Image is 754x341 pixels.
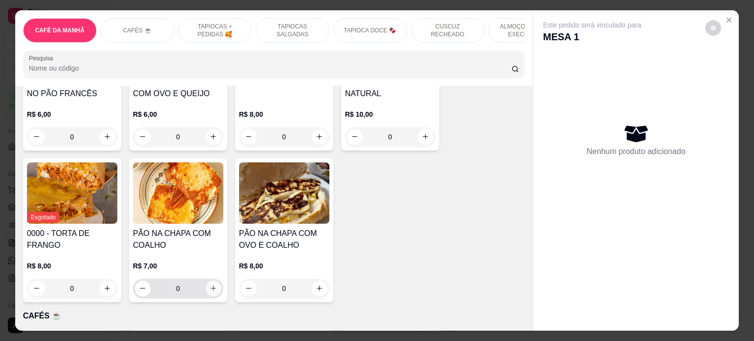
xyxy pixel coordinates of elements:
[241,281,257,296] button: decrease-product-quantity
[705,20,721,36] button: decrease-product-quantity
[497,23,554,38] p: ALMOÇO - PRATO EXECUTIVO
[29,63,512,73] input: Pesquisa
[27,228,117,251] h4: 0000 - TORTA DE FRANGO
[543,30,641,44] p: MESA 1
[721,12,737,28] button: Close
[133,162,223,224] img: product-image
[23,310,525,322] p: CAFÉS ☕️
[345,76,435,100] h4: 0044 - SANDUÍCHE NATURAL
[133,261,223,271] p: R$ 7,00
[587,146,685,157] p: Nenhum produto adicionado
[133,228,223,251] h4: PÃO NA CHAPA COM COALHO
[239,261,329,271] p: R$ 8,00
[29,54,56,62] label: Pesquisa
[27,212,60,223] span: Esgotado
[239,109,329,119] p: R$ 8,00
[419,23,476,38] p: CUSCUZ RECHEADO
[123,26,152,34] p: CAFÉS ☕️
[264,23,321,38] p: TAPIOCAS SALGADAS
[543,20,641,30] p: Este pedido será vinculado para
[344,26,396,34] p: TAPIOCA DOCE 🍫
[239,228,329,251] h4: PÃO NA CHAPA COM OVO E COALHO
[135,281,151,296] button: decrease-product-quantity
[27,162,117,224] img: product-image
[187,23,243,38] p: TAPIOCAS + PEDIDAS 🥰
[133,76,223,100] h4: 0040 - PÃO NA CHAPA COM OVO E QUEIJO
[27,109,117,119] p: R$ 6,00
[312,281,327,296] button: increase-product-quantity
[27,76,117,100] h4: 0039 - MISTO QUENTE NO PÃO FRANCÊS
[345,109,435,119] p: R$ 10,00
[27,261,117,271] p: R$ 8,00
[239,162,329,224] img: product-image
[206,281,221,296] button: increase-product-quantity
[133,109,223,119] p: R$ 6,00
[35,26,84,34] p: CAFÉ DA MANHÃ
